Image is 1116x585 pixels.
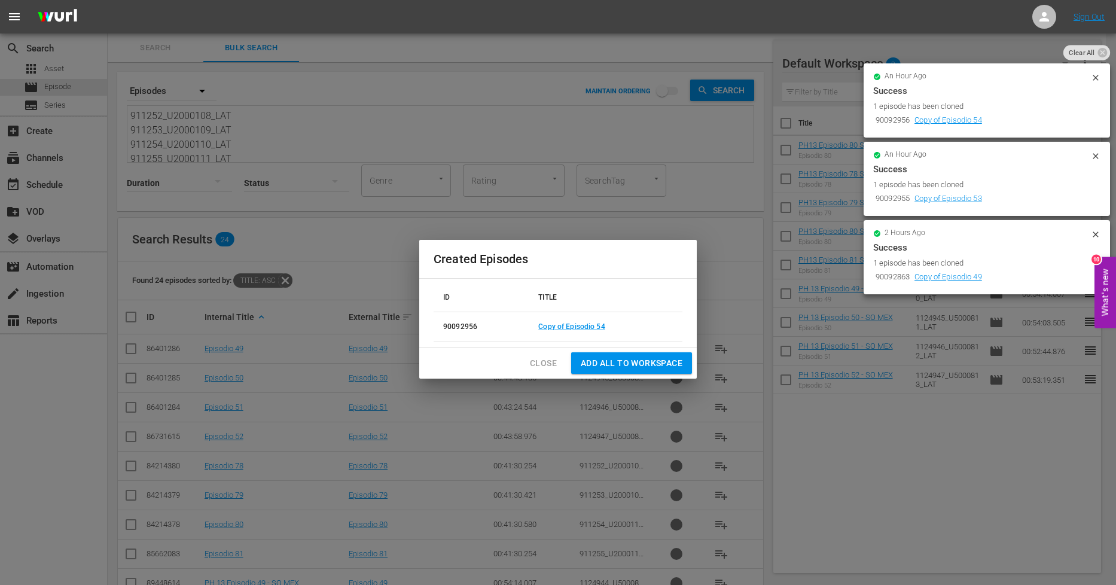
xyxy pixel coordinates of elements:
span: menu [7,10,22,24]
div: Success [873,240,1100,255]
h2: Created Episodes [434,249,682,269]
a: Copy of Episodio 54 [914,115,982,124]
span: an hour ago [885,72,926,81]
div: 10 [1091,255,1101,264]
div: Success [873,84,1100,98]
span: an hour ago [885,150,926,160]
div: 1 episode has been cloned [873,100,1088,112]
div: 1 episode has been cloned [873,257,1088,269]
img: ans4CAIJ8jUAAAAAAAAAAAAAAAAAAAAAAAAgQb4GAAAAAAAAAAAAAAAAAAAAAAAAJMjXAAAAAAAAAAAAAAAAAAAAAAAAgAT5G... [29,3,86,31]
th: TITLE [529,284,682,312]
a: Sign Out [1074,12,1105,22]
a: Copy of Episodio 53 [914,194,982,203]
td: 90092863 [873,269,912,285]
td: 90092956 [434,312,529,342]
div: 1 episode has been cloned [873,179,1088,191]
span: Clear All [1063,45,1100,60]
span: Close [530,356,557,371]
td: 90092955 [873,191,912,207]
th: ID [434,284,529,312]
td: 90092956 [873,112,912,129]
span: 2 hours ago [885,228,925,238]
a: Copy of Episodio 49 [914,272,982,281]
button: Open Feedback Widget [1094,257,1116,328]
div: Success [873,162,1100,176]
span: Add all to Workspace [581,356,682,371]
button: Add all to Workspace [571,352,692,374]
a: Copy of Episodio 54 [538,322,605,331]
button: Close [520,352,566,374]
